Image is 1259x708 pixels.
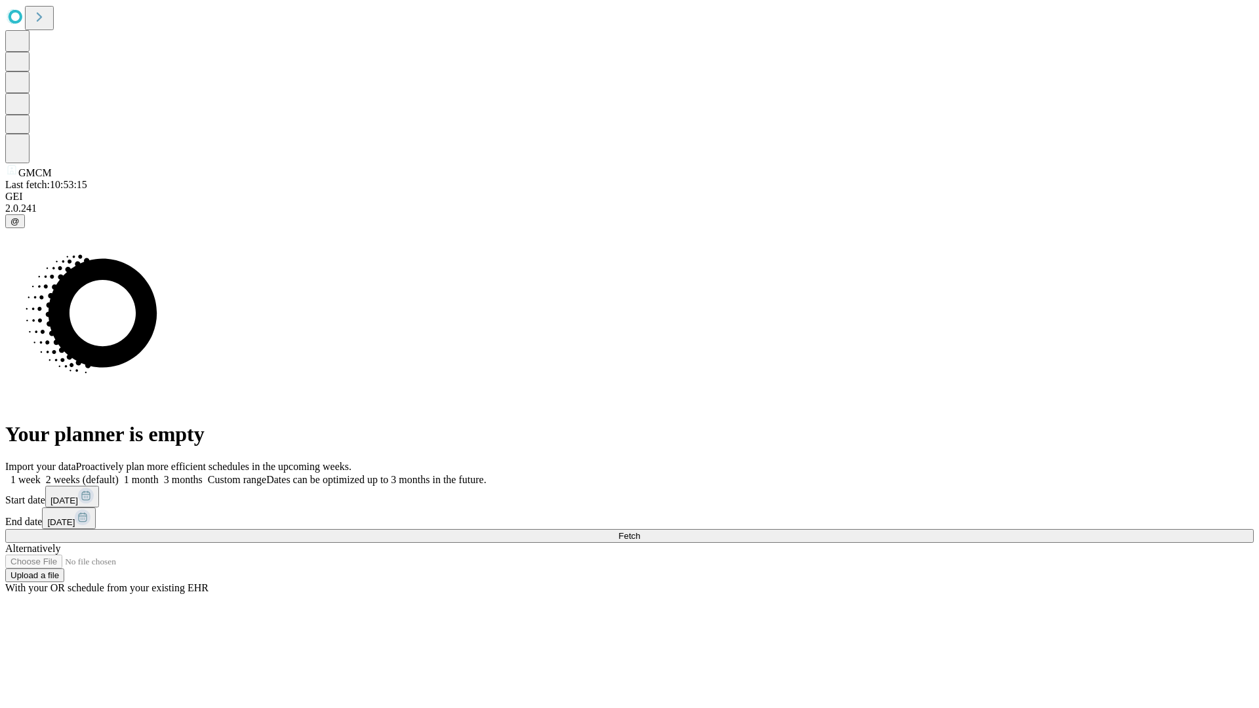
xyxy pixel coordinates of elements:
[5,203,1254,214] div: 2.0.241
[42,507,96,529] button: [DATE]
[50,496,78,505] span: [DATE]
[10,216,20,226] span: @
[208,474,266,485] span: Custom range
[5,214,25,228] button: @
[5,529,1254,543] button: Fetch
[45,486,99,507] button: [DATE]
[47,517,75,527] span: [DATE]
[5,543,60,554] span: Alternatively
[266,474,486,485] span: Dates can be optimized up to 3 months in the future.
[46,474,119,485] span: 2 weeks (default)
[5,568,64,582] button: Upload a file
[5,422,1254,446] h1: Your planner is empty
[5,507,1254,529] div: End date
[5,582,209,593] span: With your OR schedule from your existing EHR
[5,486,1254,507] div: Start date
[5,179,87,190] span: Last fetch: 10:53:15
[5,461,76,472] span: Import your data
[10,474,41,485] span: 1 week
[18,167,52,178] span: GMCM
[164,474,203,485] span: 3 months
[76,461,351,472] span: Proactively plan more efficient schedules in the upcoming weeks.
[124,474,159,485] span: 1 month
[618,531,640,541] span: Fetch
[5,191,1254,203] div: GEI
